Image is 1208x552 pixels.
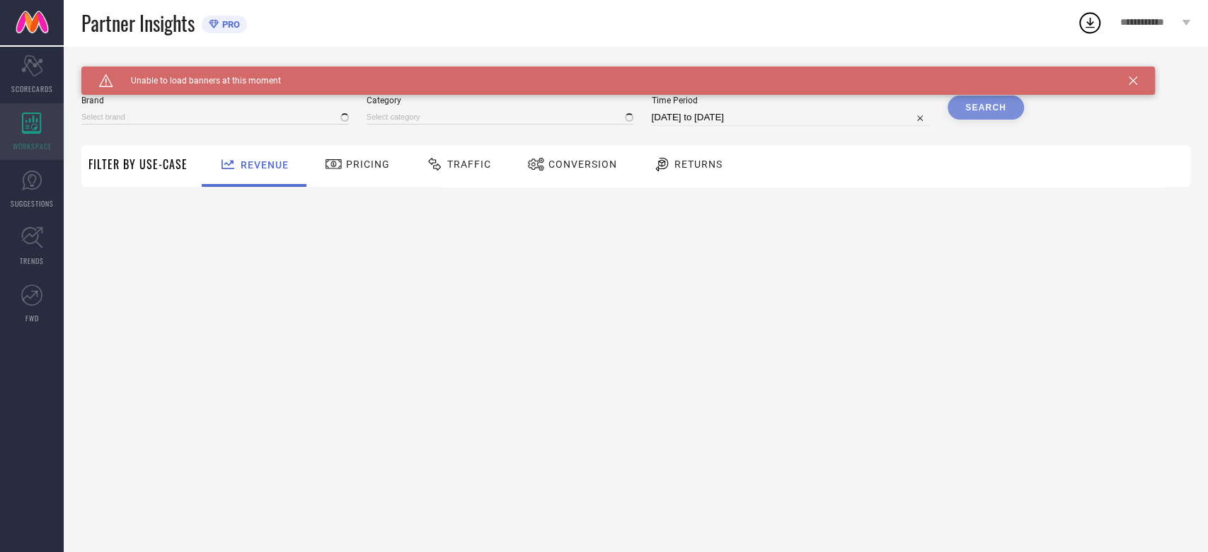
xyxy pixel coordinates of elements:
[25,313,39,323] span: FWD
[367,110,634,125] input: Select category
[1077,10,1103,35] div: Open download list
[11,198,54,209] span: SUGGESTIONS
[113,76,281,86] span: Unable to load banners at this moment
[241,159,289,171] span: Revenue
[346,159,390,170] span: Pricing
[13,141,52,151] span: WORKSPACE
[81,8,195,38] span: Partner Insights
[11,84,53,94] span: SCORECARDS
[674,159,723,170] span: Returns
[88,156,188,173] span: Filter By Use-Case
[81,96,349,105] span: Brand
[81,67,180,78] span: SYSTEM WORKSPACE
[81,110,349,125] input: Select brand
[219,19,240,30] span: PRO
[447,159,491,170] span: Traffic
[651,96,930,105] span: Time Period
[548,159,617,170] span: Conversion
[20,255,44,266] span: TRENDS
[651,109,930,126] input: Select time period
[367,96,634,105] span: Category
